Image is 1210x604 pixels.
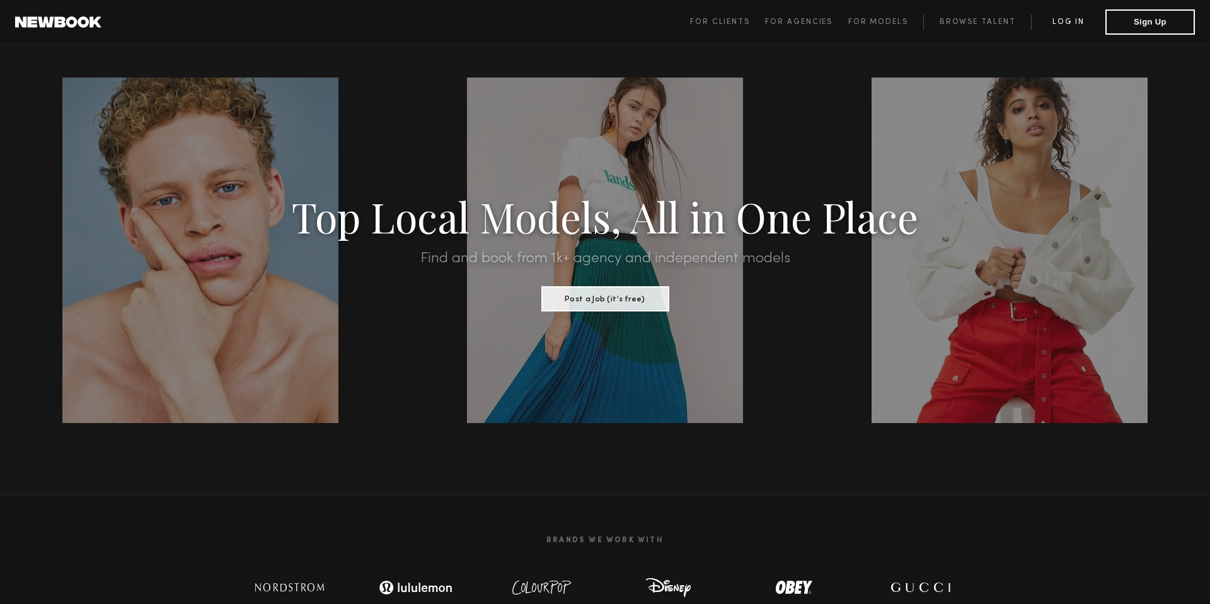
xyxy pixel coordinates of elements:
[372,575,460,600] img: logo-lulu.svg
[246,575,334,600] img: logo-nordstrom.svg
[690,15,765,30] a: For Clients
[91,251,1119,266] h2: Find and book from 1k+ agency and independent models
[879,575,961,600] img: logo-gucci.svg
[227,521,983,560] h2: Brands We Work With
[1031,15,1105,30] a: Log in
[541,286,669,311] button: Post a Job (it’s free)
[541,291,669,305] a: Post a Job (it’s free)
[765,18,833,26] span: For Agencies
[753,575,835,600] img: logo-obey.svg
[1105,9,1195,35] button: Sign Up
[848,18,908,26] span: For Models
[627,575,709,600] img: logo-disney.svg
[91,197,1119,236] h1: Top Local Models, All in One Place
[765,15,848,30] a: For Agencies
[501,575,583,600] img: logo-colour-pop.svg
[690,18,750,26] span: For Clients
[923,15,1031,30] a: Browse Talent
[848,15,924,30] a: For Models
